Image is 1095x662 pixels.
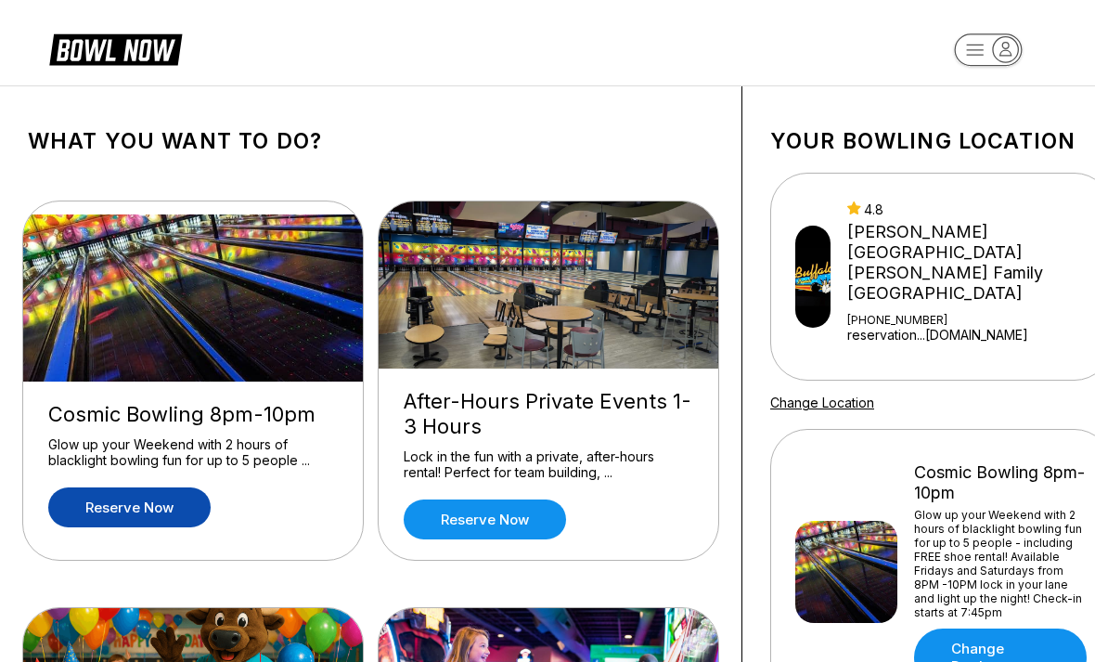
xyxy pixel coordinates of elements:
h1: What you want to do? [28,128,714,154]
div: Lock in the fun with a private, after-hours rental! Perfect for team building, ... [404,448,693,481]
div: Glow up your Weekend with 2 hours of blacklight bowling fun for up to 5 people - including FREE s... [914,508,1087,619]
img: Cosmic Bowling 8pm-10pm [795,521,897,623]
div: Glow up your Weekend with 2 hours of blacklight bowling fun for up to 5 people ... [48,436,338,469]
a: reservation...[DOMAIN_NAME] [847,327,1089,343]
img: Buffaloe Lanes Mebane Family Bowling Center [795,226,831,328]
div: Cosmic Bowling 8pm-10pm [48,402,338,427]
div: [PHONE_NUMBER] [847,313,1089,327]
div: [PERSON_NAME][GEOGRAPHIC_DATA] [PERSON_NAME] Family [GEOGRAPHIC_DATA] [847,222,1089,304]
a: Change Location [770,395,874,410]
img: After-Hours Private Events 1-3 Hours [379,201,720,369]
div: 4.8 [847,201,1089,217]
div: After-Hours Private Events 1-3 Hours [404,389,693,439]
a: Reserve now [48,487,211,527]
div: Cosmic Bowling 8pm-10pm [914,462,1087,503]
img: Cosmic Bowling 8pm-10pm [23,214,365,382]
a: Reserve now [404,500,566,539]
